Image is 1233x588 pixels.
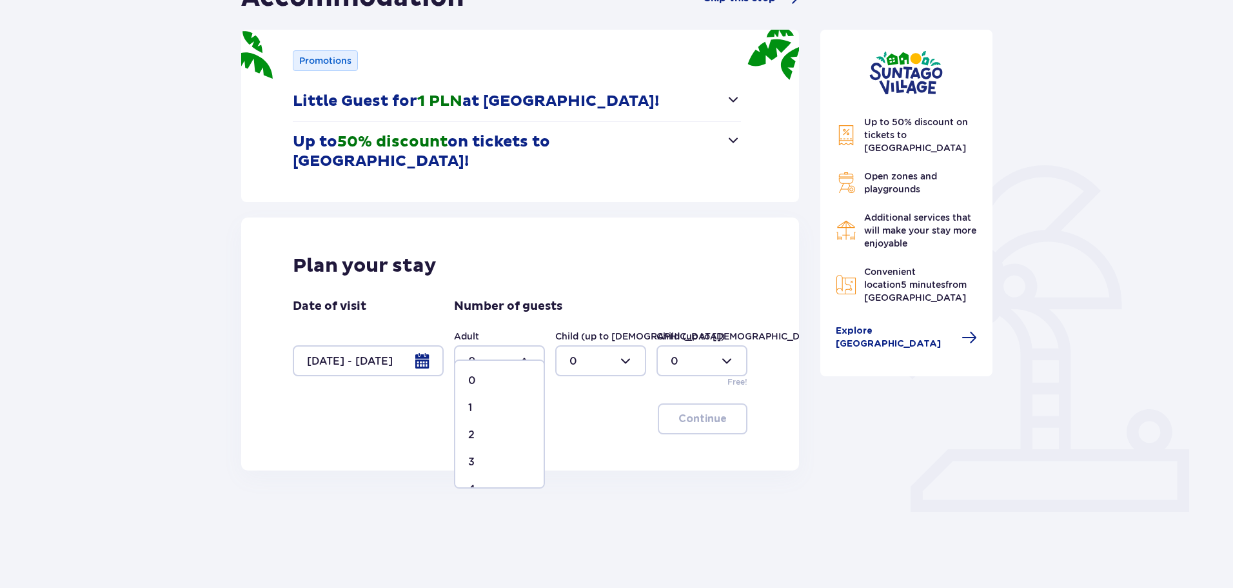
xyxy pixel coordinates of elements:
[727,377,747,387] font: Free!
[468,401,472,414] font: 1
[293,132,550,171] font: on tickets to [GEOGRAPHIC_DATA]!
[468,374,476,387] font: 0
[293,132,337,152] font: Up to
[555,331,725,341] font: Child (up to [DEMOGRAPHIC_DATA])
[836,220,856,241] img: Restaurant Icon
[836,325,978,350] a: Explore [GEOGRAPHIC_DATA]
[468,483,475,495] font: 4
[864,212,976,248] font: Additional services that will make your stay more enjoyable
[678,414,727,424] font: Continue
[293,81,741,121] button: Little Guest for1 PLNat [GEOGRAPHIC_DATA]!
[869,50,943,95] img: Suntago Village
[658,403,747,434] button: Continue
[468,456,475,468] font: 3
[864,171,937,194] font: Open zones and playgrounds
[293,122,741,181] button: Up to50% discounton tickets to [GEOGRAPHIC_DATA]!
[337,132,448,152] font: 50% discount
[293,254,437,278] font: Plan your stay
[836,274,856,295] img: Map Icon
[656,331,826,341] font: Child (up to [DEMOGRAPHIC_DATA])
[864,267,916,290] font: Convenient location
[864,117,968,153] font: Up to 50% discount on tickets to [GEOGRAPHIC_DATA]
[836,125,856,146] img: Discount Icon
[454,299,562,314] font: Number of guests
[468,429,475,441] font: 2
[901,279,945,290] font: 5 minutes
[299,56,351,66] font: Promotions
[293,299,366,314] font: Date of visit
[454,331,479,341] font: Adult
[462,92,659,111] font: at [GEOGRAPHIC_DATA]!
[417,92,462,111] font: 1 PLN
[836,172,856,193] img: Grill Icon
[293,92,417,111] font: Little Guest for
[836,327,941,349] font: Explore [GEOGRAPHIC_DATA]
